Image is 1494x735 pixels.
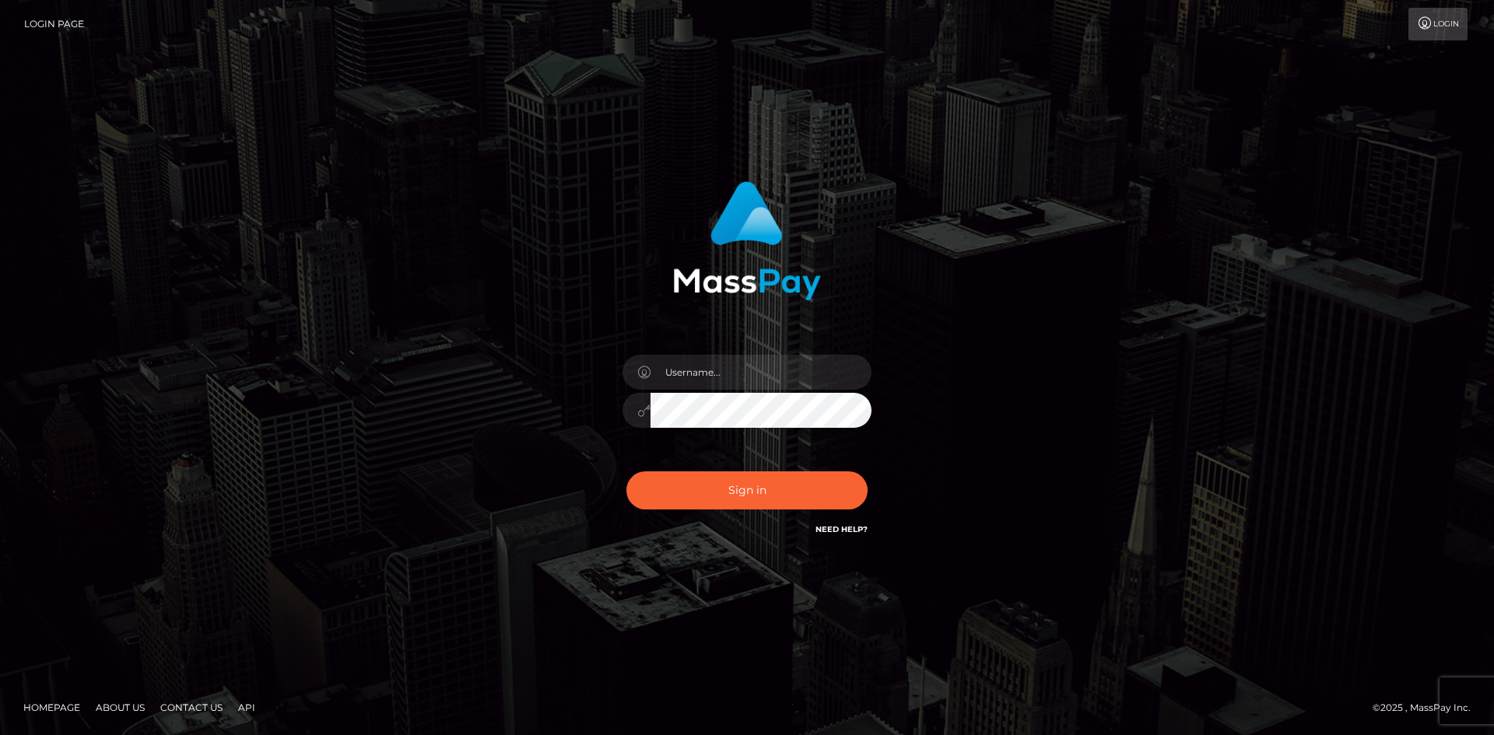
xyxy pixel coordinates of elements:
a: Need Help? [815,524,868,534]
a: Homepage [17,695,86,719]
div: © 2025 , MassPay Inc. [1373,699,1482,716]
a: API [232,695,261,719]
button: Sign in [626,471,868,509]
a: Contact Us [154,695,229,719]
a: About Us [89,695,151,719]
img: MassPay Login [673,181,821,300]
a: Login [1408,8,1468,40]
a: Login Page [24,8,84,40]
input: Username... [651,355,871,390]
